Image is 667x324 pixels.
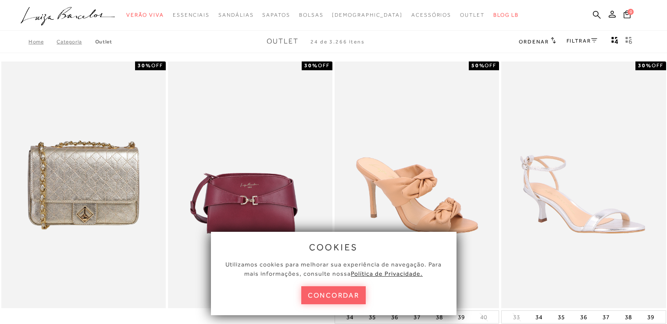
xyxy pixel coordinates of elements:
[318,62,330,68] span: OFF
[493,7,519,23] a: BLOG LB
[460,12,485,18] span: Outlet
[510,313,523,321] button: 33
[460,7,485,23] a: noSubCategoriesText
[478,313,490,321] button: 40
[533,311,545,323] button: 34
[567,38,597,44] a: FILTRAR
[267,37,299,45] span: Outlet
[519,39,549,45] span: Ordenar
[485,62,496,68] span: OFF
[173,7,210,23] a: noSubCategoriesText
[301,286,366,304] button: concordar
[335,63,498,307] img: MULE DE SALTO ALTO EM COURO BEGE COM LAÇOS
[299,7,324,23] a: noSubCategoriesText
[2,63,165,307] a: Bolsa média pesponto monograma dourado Bolsa média pesponto monograma dourado
[169,63,332,307] a: BOLSA PEQUENA EM COURO MARSALA COM FERRAGEM EM GANCHO BOLSA PEQUENA EM COURO MARSALA COM FERRAGEM...
[493,12,519,18] span: BLOG LB
[29,39,57,45] a: Home
[169,63,332,307] img: BOLSA PEQUENA EM COURO MARSALA COM FERRAGEM EM GANCHO
[335,63,498,307] a: MULE DE SALTO ALTO EM COURO BEGE COM LAÇOS MULE DE SALTO ALTO EM COURO BEGE COM LAÇOS
[218,7,253,23] a: noSubCategoriesText
[173,12,210,18] span: Essenciais
[57,39,95,45] a: Categoria
[95,39,112,45] a: Outlet
[502,63,665,307] img: SANDÁLIA DE TIRAS FINAS METALIZADA PRATA DE SALTO MÉDIO
[578,311,590,323] button: 36
[411,7,451,23] a: noSubCategoriesText
[126,12,164,18] span: Verão Viva
[623,36,635,47] button: gridText6Desc
[304,62,318,68] strong: 30%
[262,12,290,18] span: Sapatos
[555,311,567,323] button: 35
[310,39,365,45] span: 24 de 3.266 itens
[332,12,403,18] span: [DEMOGRAPHIC_DATA]
[218,12,253,18] span: Sandálias
[622,311,635,323] button: 38
[502,63,665,307] a: SANDÁLIA DE TIRAS FINAS METALIZADA PRATA DE SALTO MÉDIO SANDÁLIA DE TIRAS FINAS METALIZADA PRATA ...
[299,12,324,18] span: Bolsas
[151,62,163,68] span: OFF
[638,62,652,68] strong: 30%
[138,62,151,68] strong: 30%
[411,12,451,18] span: Acessórios
[309,242,358,252] span: cookies
[126,7,164,23] a: noSubCategoriesText
[621,10,633,22] button: 0
[2,63,165,307] img: Bolsa média pesponto monograma dourado
[609,36,621,47] button: Mostrar 4 produtos por linha
[645,311,657,323] button: 39
[600,311,612,323] button: 37
[652,62,663,68] span: OFF
[332,7,403,23] a: noSubCategoriesText
[225,261,442,277] span: Utilizamos cookies para melhorar sua experiência de navegação. Para mais informações, consulte nossa
[262,7,290,23] a: noSubCategoriesText
[351,270,423,277] a: Política de Privacidade.
[628,9,634,15] span: 0
[471,62,485,68] strong: 50%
